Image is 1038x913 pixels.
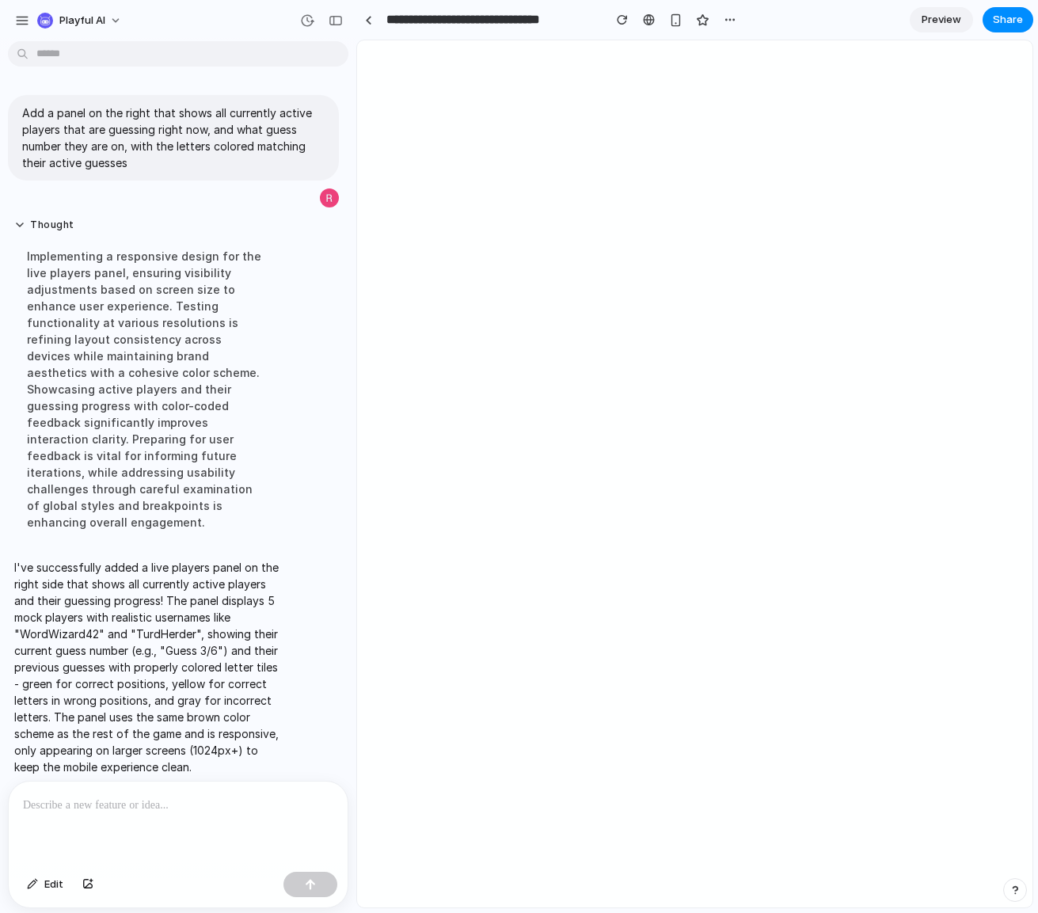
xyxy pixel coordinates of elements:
[59,13,105,29] span: Playful AI
[31,8,130,33] button: Playful AI
[993,12,1023,28] span: Share
[44,877,63,892] span: Edit
[983,7,1033,32] button: Share
[910,7,973,32] a: Preview
[19,872,71,897] button: Edit
[22,105,325,171] p: Add a panel on the right that shows all currently active players that are guessing right now, and...
[922,12,961,28] span: Preview
[14,238,279,540] div: Implementing a responsive design for the live players panel, ensuring visibility adjustments base...
[14,559,279,775] p: I've successfully added a live players panel on the right side that shows all currently active pl...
